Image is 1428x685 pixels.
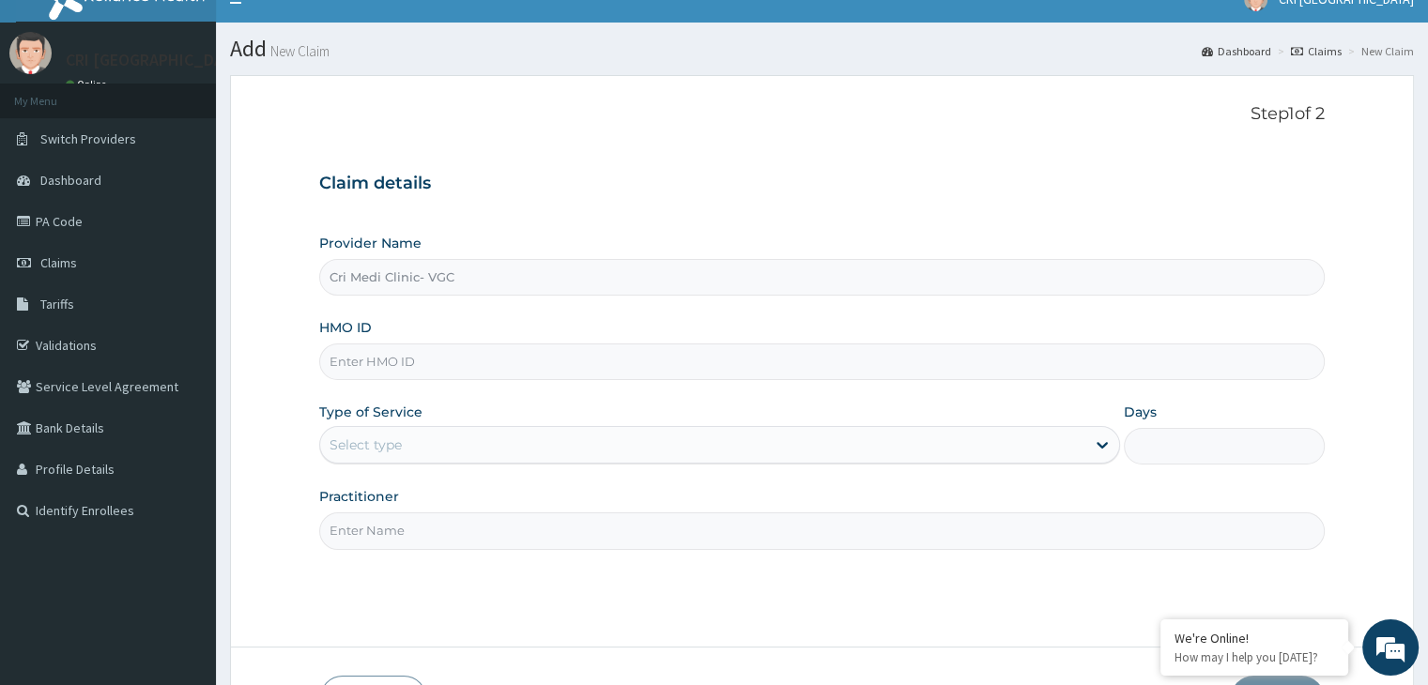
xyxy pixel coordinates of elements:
[1175,649,1334,665] p: How may I help you today?
[319,174,1324,194] h3: Claim details
[330,435,402,454] div: Select type
[230,37,1414,61] h1: Add
[319,487,399,506] label: Practitioner
[319,512,1324,549] input: Enter Name
[1344,43,1414,59] li: New Claim
[319,343,1324,380] input: Enter HMO ID
[319,234,422,252] label: Provider Name
[1175,630,1334,647] div: We're Online!
[319,104,1324,125] p: Step 1 of 2
[66,78,111,91] a: Online
[1124,403,1157,421] label: Days
[40,130,136,147] span: Switch Providers
[40,172,101,189] span: Dashboard
[1202,43,1271,59] a: Dashboard
[267,44,330,58] small: New Claim
[40,296,74,312] span: Tariffs
[66,52,248,68] p: CRI [GEOGRAPHIC_DATA]
[1291,43,1342,59] a: Claims
[40,254,77,271] span: Claims
[9,32,52,74] img: User Image
[319,403,422,421] label: Type of Service
[319,318,372,337] label: HMO ID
